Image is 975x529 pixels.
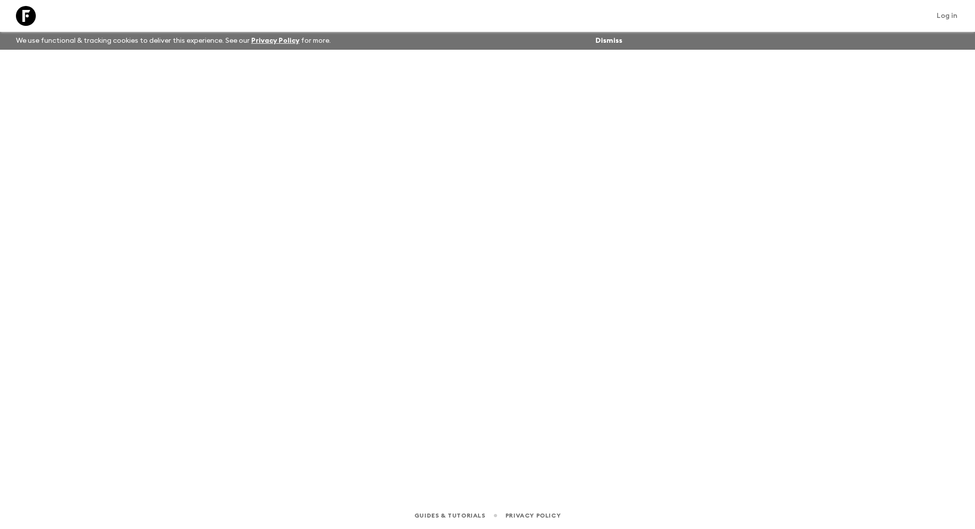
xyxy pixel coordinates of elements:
[414,510,486,521] a: Guides & Tutorials
[12,32,335,50] p: We use functional & tracking cookies to deliver this experience. See our for more.
[931,9,963,23] a: Log in
[593,34,625,48] button: Dismiss
[505,510,561,521] a: Privacy Policy
[251,37,299,44] a: Privacy Policy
